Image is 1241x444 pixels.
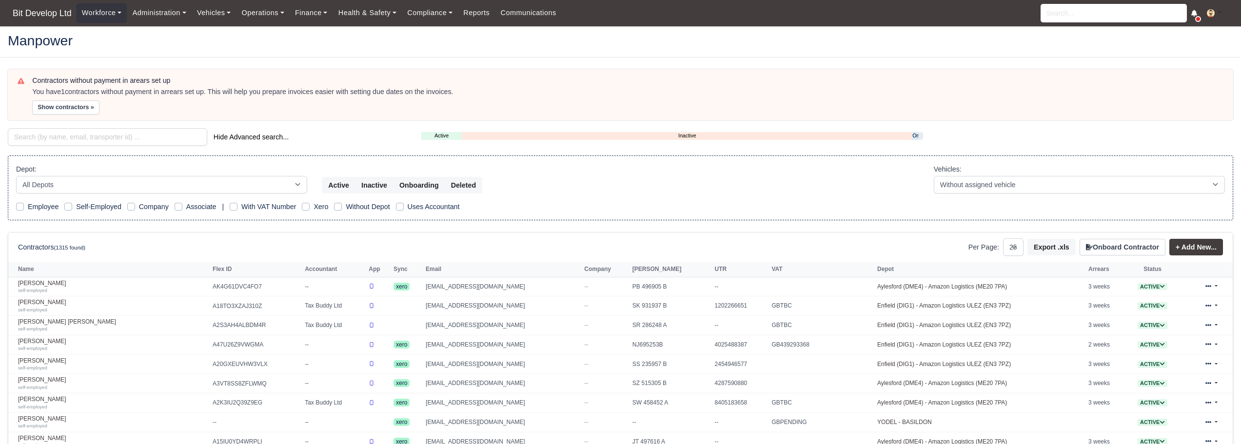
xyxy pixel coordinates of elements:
th: App [366,262,391,277]
span: -- [584,322,588,328]
td: SW 458452 A [630,393,712,413]
small: self-employed [18,288,47,293]
td: A2S3AH4ALBDM4R [210,316,302,335]
small: self-employed [18,326,47,331]
span: xero [394,341,410,348]
td: 3 weeks [1086,374,1126,393]
td: [EMAIL_ADDRESS][DOMAIN_NAME] [423,335,582,354]
a: Active [1138,322,1167,328]
td: SZ 515305 B [630,374,712,393]
td: GB439293368 [769,335,875,354]
label: Employee [28,201,59,212]
td: -- [210,413,302,432]
td: 2454946577 [712,354,769,374]
span: Active [1138,419,1167,426]
h6: Contractors [18,243,85,251]
a: Administration [127,3,191,22]
button: Show contractors » [32,100,99,115]
a: Active [1138,361,1167,367]
td: A18TO3XZAJ310Z [210,296,302,316]
td: 3 weeks [1086,393,1126,413]
th: Arrears [1086,262,1126,277]
td: A3VT8SS8ZFLWMQ [210,374,302,393]
td: Tax Buddy Ltd [302,393,366,413]
td: -- [302,374,366,393]
input: Search (by name, email, transporter id) ... [8,128,207,146]
a: [PERSON_NAME] self-employed [18,280,208,294]
small: self-employed [18,423,47,428]
label: Associate [186,201,217,212]
a: Communications [495,3,562,22]
th: Accountant [302,262,366,277]
a: Enfield (DIG1) - Amazon Logistics ULEZ (EN3 7PZ) [877,302,1011,309]
td: A20GXEUVHW3VLX [210,354,302,374]
span: xero [394,418,410,426]
th: Status [1126,262,1179,277]
span: -- [584,399,588,406]
a: [PERSON_NAME] self-employed [18,299,208,313]
a: Onboarding [912,132,919,140]
a: Active [1138,283,1167,290]
a: Reports [458,3,495,22]
td: -- [302,354,366,374]
a: Health & Safety [333,3,402,22]
div: + Add New... [1165,239,1223,255]
td: [EMAIL_ADDRESS][DOMAIN_NAME] [423,393,582,413]
button: Active [322,177,355,193]
a: Active [1138,341,1167,348]
a: Vehicles [192,3,236,22]
a: Enfield (DIG1) - Amazon Logistics ULEZ (EN3 7PZ) [877,322,1011,328]
td: SR 286248 A [630,316,712,335]
label: Company [139,201,169,212]
button: Onboarding [393,177,445,193]
span: Active [1138,399,1167,406]
th: VAT [769,262,875,277]
small: self-employed [18,346,47,351]
span: -- [584,283,588,290]
span: xero [394,399,410,406]
label: Without Depot [346,201,390,212]
label: With VAT Number [241,201,296,212]
td: -- [302,413,366,432]
span: -- [584,419,588,425]
td: [EMAIL_ADDRESS][DOMAIN_NAME] [423,277,582,296]
td: 3 weeks [1086,277,1126,296]
small: (1315 found) [54,245,86,251]
span: Bit Develop Ltd [8,3,77,23]
a: Inactive [462,132,912,140]
a: YODEL - BASILDON [877,419,932,425]
strong: 1 [61,88,65,96]
td: NJ695253B [630,335,712,354]
td: -- [302,277,366,296]
span: | [222,203,224,211]
th: Flex ID [210,262,302,277]
td: GBPENDING [769,413,875,432]
a: [PERSON_NAME] self-employed [18,396,208,410]
td: 4025488387 [712,335,769,354]
td: 3 weeks [1086,354,1126,374]
td: 1202266651 [712,296,769,316]
a: Aylesford (DME4) - Amazon Logistics (ME20 7PA) [877,380,1007,386]
a: Enfield (DIG1) - Amazon Logistics ULEZ (EN3 7PZ) [877,341,1011,348]
td: [EMAIL_ADDRESS][DOMAIN_NAME] [423,354,582,374]
td: -- [712,316,769,335]
a: Operations [236,3,289,22]
small: self-employed [18,307,47,312]
a: Bit Develop Ltd [8,4,77,23]
td: A2K3IU2Q39Z9EG [210,393,302,413]
button: Onboard Contractor [1080,239,1165,255]
td: 3 weeks [1086,296,1126,316]
small: self-employed [18,365,47,370]
button: Deleted [445,177,482,193]
td: -- [302,335,366,354]
td: 4287590880 [712,374,769,393]
button: Hide Advanced search... [207,129,295,145]
a: [PERSON_NAME] self-employed [18,338,208,352]
td: [EMAIL_ADDRESS][DOMAIN_NAME] [423,374,582,393]
th: Sync [391,262,423,277]
td: SS 235957 B [630,354,712,374]
span: -- [584,361,588,367]
td: A47U26Z9VWGMA [210,335,302,354]
span: Active [1138,302,1167,309]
